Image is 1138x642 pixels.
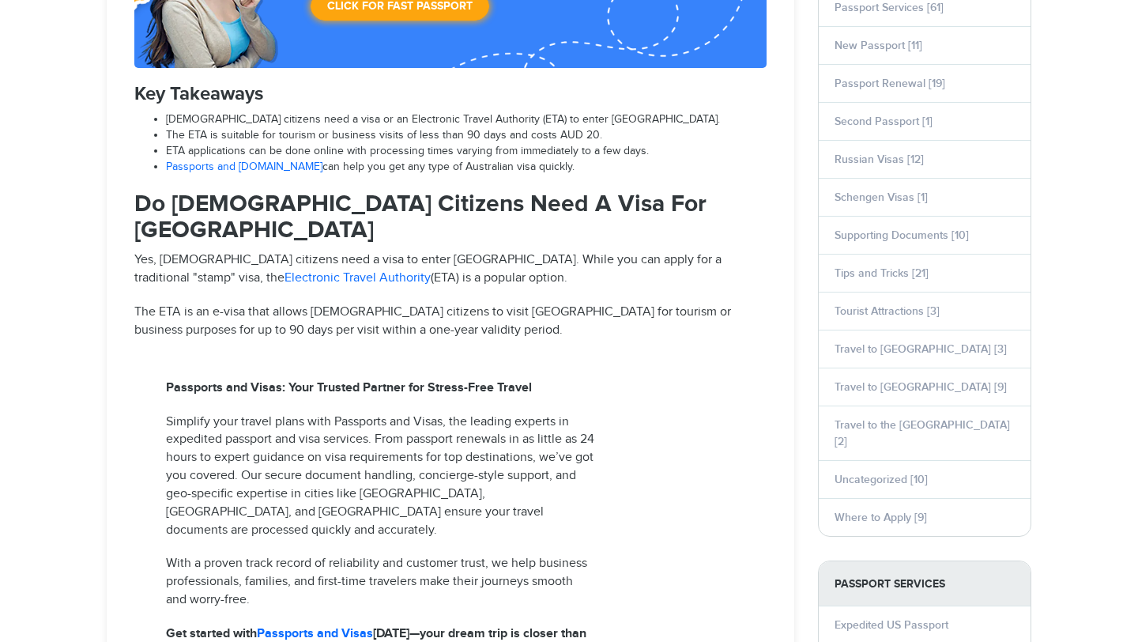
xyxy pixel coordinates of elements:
[134,82,263,105] span: Key Takeaways
[134,251,767,288] p: (ETA) is a popular option.
[835,115,933,128] a: Second Passport [1]
[835,1,944,14] a: Passport Services [61]
[166,160,322,173] a: Passports and [DOMAIN_NAME]
[835,342,1007,356] a: Travel to [GEOGRAPHIC_DATA] [3]
[166,626,257,641] span: Get started with
[166,113,720,126] span: [DEMOGRAPHIC_DATA] citizens need a visa or an Electronic Travel Authority (ETA) to enter [GEOGRAP...
[835,191,928,204] a: Schengen Visas [1]
[257,626,373,641] a: Passports and Visas
[835,511,927,524] a: Where to Apply [9]
[134,190,707,244] span: Do [DEMOGRAPHIC_DATA] Citizens Need A Visa For [GEOGRAPHIC_DATA]
[835,418,1010,448] a: Travel to the [GEOGRAPHIC_DATA] [2]
[835,153,924,166] a: Russian Visas [12]
[166,160,767,176] li: can help you get any type of Australian visa quickly.
[835,77,945,90] a: Passport Renewal [19]
[134,304,731,338] span: The ETA is an e-visa that allows [DEMOGRAPHIC_DATA] citizens to visit [GEOGRAPHIC_DATA] for touri...
[284,270,431,285] a: Electronic Travel Authority
[835,39,922,52] a: New Passport [11]
[835,228,969,242] a: Supporting Documents [10]
[166,414,594,538] span: Simplify your travel plans with Passports and Visas, the leading experts in expedited passport an...
[835,473,928,486] a: Uncategorized [10]
[166,380,532,395] span: Passports and Visas: Your Trusted Partner for Stress-Free Travel
[835,618,948,632] a: Expedited US Passport
[819,561,1031,606] strong: PASSPORT SERVICES
[835,266,929,280] a: Tips and Tricks [21]
[134,252,722,285] span: Yes, [DEMOGRAPHIC_DATA] citizens need a visa to enter [GEOGRAPHIC_DATA]. While you can apply for ...
[835,304,940,318] a: Tourist Attractions [3]
[166,129,602,142] span: The ETA is suitable for tourism or business visits of less than 90 days and costs AUD 20.
[166,145,649,157] span: ETA applications can be done online with processing times varying from immediately to a few days.
[166,556,587,607] span: With a proven track record of reliability and customer trust, we help business professionals, fam...
[835,380,1007,394] a: Travel to [GEOGRAPHIC_DATA] [9]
